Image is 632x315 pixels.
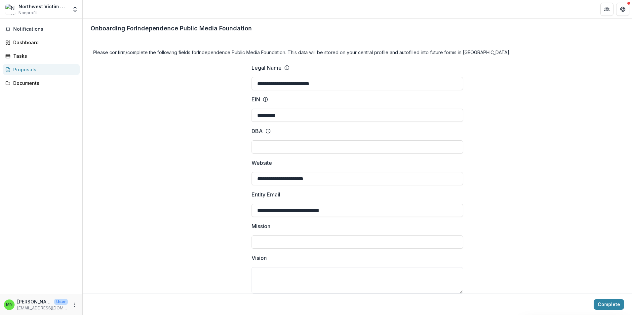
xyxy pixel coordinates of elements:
p: Website [252,159,272,167]
span: Nonprofit [19,10,37,16]
h4: Please confirm/complete the following fields for Independence Public Media Foundation . This data... [93,49,621,56]
p: Mission [252,222,270,230]
p: EIN [252,95,260,103]
div: Melany Nelson [6,302,13,307]
p: User [54,299,68,305]
button: Open entity switcher [70,3,80,16]
p: Onboarding For Independence Public Media Foundation [91,24,252,33]
div: Documents [13,80,74,87]
button: More [70,301,78,309]
a: Documents [3,78,80,88]
img: Northwest Victim Services [5,4,16,15]
div: Proposals [13,66,74,73]
a: Proposals [3,64,80,75]
button: Get Help [616,3,629,16]
p: Legal Name [252,64,282,72]
div: Northwest Victim Services [19,3,68,10]
span: Notifications [13,26,77,32]
p: [PERSON_NAME] [17,298,52,305]
div: Dashboard [13,39,74,46]
button: Notifications [3,24,80,34]
p: Vision [252,254,267,262]
button: Complete [594,299,624,310]
a: Tasks [3,51,80,61]
p: Entity Email [252,191,280,198]
p: DBA [252,127,263,135]
div: Tasks [13,52,74,59]
a: Dashboard [3,37,80,48]
button: Partners [600,3,613,16]
p: [EMAIL_ADDRESS][DOMAIN_NAME] [17,305,68,311]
